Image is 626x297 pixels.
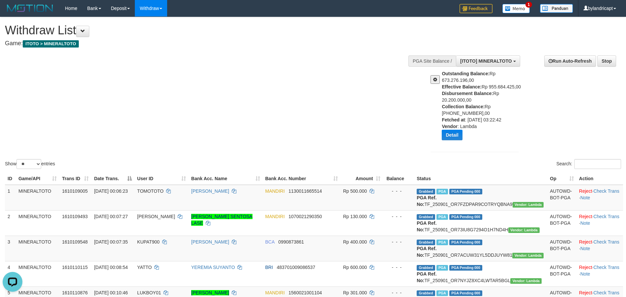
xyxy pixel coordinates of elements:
[5,173,16,185] th: ID
[593,265,619,270] a: Check Trans
[23,40,79,48] span: ITOTO > MINERALTOTO
[5,236,16,261] td: 3
[556,159,621,169] label: Search:
[417,246,436,258] b: PGA Ref. No:
[414,236,547,261] td: TF_250901_OR7ACUW31YL5DDJUYW81
[414,210,547,236] td: TF_250901_OR73IU8G7294O1H7ND4H
[579,188,592,194] a: Reject
[436,189,448,194] span: Marked by bylanggota1
[547,173,576,185] th: Op: activate to sort column ascending
[5,24,411,37] h1: Withdraw List
[383,173,414,185] th: Balance
[460,58,512,64] span: [ITOTO] MINERALTOTO
[449,265,482,271] span: PGA Pending
[593,214,619,219] a: Check Trans
[547,185,576,211] td: AUTOWD-BOT-PGA
[436,265,448,271] span: Marked by bylanggota1
[278,239,304,245] span: Copy 0990873861 to clipboard
[5,159,55,169] label: Show entries
[62,290,88,295] span: 1610110876
[580,195,590,200] a: Note
[579,290,592,295] a: Reject
[189,173,262,185] th: Bank Acc. Name: activate to sort column ascending
[343,265,367,270] span: Rp 600.000
[94,214,128,219] span: [DATE] 00:07:27
[386,239,412,245] div: - - -
[593,290,619,295] a: Check Trans
[577,261,623,286] td: · ·
[510,278,542,284] span: Vendor URL: https://order7.1velocity.biz
[449,214,482,220] span: PGA Pending
[16,210,59,236] td: MINERALTOTO
[593,188,619,194] a: Check Trans
[5,210,16,236] td: 2
[574,159,621,169] input: Search:
[137,290,161,295] span: LUKBOY01
[62,265,88,270] span: 1610110115
[16,261,59,286] td: MINERALTOTO
[436,240,448,245] span: Marked by bylanggota1
[414,185,547,211] td: TF_250901_OR7FZDPAR9COTRYQBNA9
[191,214,253,226] a: [PERSON_NAME] SENTOSA LASE
[577,173,623,185] th: Action
[16,236,59,261] td: MINERALTOTO
[94,239,128,245] span: [DATE] 00:07:35
[91,173,134,185] th: Date Trans.: activate to sort column descending
[579,239,592,245] a: Reject
[436,214,448,220] span: Marked by bylanggota1
[343,290,367,295] span: Rp 301.000
[16,185,59,211] td: MINERALTOTO
[593,239,619,245] a: Check Trans
[288,290,322,295] span: Copy 1560021001104 to clipboard
[386,213,412,220] div: - - -
[525,2,532,8] span: 1
[417,189,435,194] span: Grabbed
[442,117,465,122] b: Fetched at
[417,290,435,296] span: Grabbed
[16,159,41,169] select: Showentries
[597,55,616,67] a: Stop
[191,188,229,194] a: [PERSON_NAME]
[5,261,16,286] td: 4
[502,4,530,13] img: Button%20Memo.svg
[436,290,448,296] span: Marked by bylanggota1
[5,3,55,13] img: MOTION_logo.png
[386,289,412,296] div: - - -
[408,55,456,67] div: PGA Site Balance /
[3,3,22,22] button: Open LiveChat chat widget
[442,70,523,145] div: Rp 673.276.196,00 Rp 955.684.425,00 Rp 20.200.000,00 Rp [PHONE_NUMBER],00 : [DATE] 03:22:42 : Lambda
[94,290,128,295] span: [DATE] 00:10:46
[442,124,457,129] b: Vendor
[577,185,623,211] td: · ·
[579,214,592,219] a: Reject
[580,271,590,277] a: Note
[343,188,367,194] span: Rp 500.000
[191,265,235,270] a: YEREMIA SUYANTO
[94,265,128,270] span: [DATE] 00:08:54
[265,188,285,194] span: MANDIRI
[417,265,435,271] span: Grabbed
[456,55,520,67] button: [ITOTO] MINERALTOTO
[417,220,436,232] b: PGA Ref. No:
[137,239,160,245] span: KUPAT900
[414,173,547,185] th: Status
[59,173,91,185] th: Trans ID: activate to sort column ascending
[442,130,462,140] button: Detail
[137,214,175,219] span: [PERSON_NAME]
[277,265,315,270] span: Copy 483701009086537 to clipboard
[417,195,436,207] b: PGA Ref. No:
[386,188,412,194] div: - - -
[62,188,88,194] span: 1610109005
[62,214,88,219] span: 1610109493
[341,173,383,185] th: Amount: activate to sort column ascending
[547,210,576,236] td: AUTOWD-BOT-PGA
[386,264,412,271] div: - - -
[191,290,229,295] a: [PERSON_NAME]
[508,227,540,233] span: Vendor URL: https://order7.1velocity.biz
[449,290,482,296] span: PGA Pending
[577,210,623,236] td: · ·
[191,239,229,245] a: [PERSON_NAME]
[460,4,492,13] img: Feedback.jpg
[547,236,576,261] td: AUTOWD-BOT-PGA
[544,55,596,67] a: Run Auto-Refresh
